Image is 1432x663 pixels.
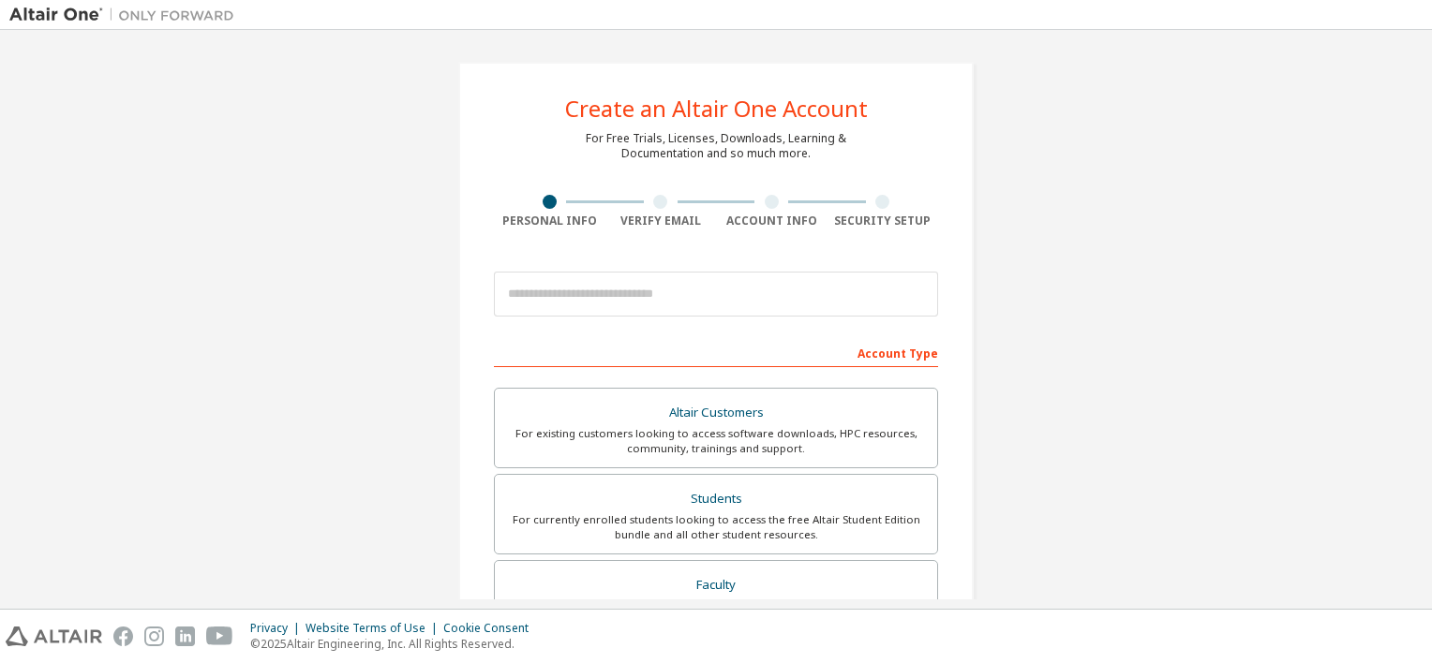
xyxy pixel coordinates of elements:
[6,626,102,646] img: altair_logo.svg
[716,214,828,228] div: Account Info
[506,400,926,426] div: Altair Customers
[605,214,717,228] div: Verify Email
[206,626,233,646] img: youtube.svg
[494,214,605,228] div: Personal Info
[506,426,926,456] div: For existing customers looking to access software downloads, HPC resources, community, trainings ...
[494,337,938,367] div: Account Type
[506,512,926,542] div: For currently enrolled students looking to access the free Altair Student Edition bundle and all ...
[250,636,540,652] p: © 2025 Altair Engineering, Inc. All Rights Reserved.
[175,626,195,646] img: linkedin.svg
[250,621,306,636] div: Privacy
[586,131,846,161] div: For Free Trials, Licenses, Downloads, Learning & Documentation and so much more.
[113,626,133,646] img: facebook.svg
[565,97,868,120] div: Create an Altair One Account
[306,621,443,636] div: Website Terms of Use
[506,572,926,598] div: Faculty
[443,621,540,636] div: Cookie Consent
[144,626,164,646] img: instagram.svg
[9,6,244,24] img: Altair One
[506,486,926,512] div: Students
[828,214,939,228] div: Security Setup
[506,597,926,627] div: For faculty & administrators of academic institutions administering students and accessing softwa...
